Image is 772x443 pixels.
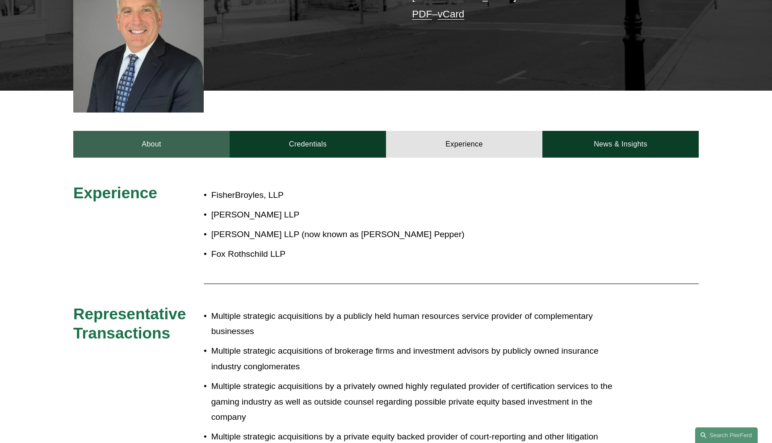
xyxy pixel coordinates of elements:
[438,8,465,20] a: vCard
[211,379,621,425] p: Multiple strategic acquisitions by a privately owned highly regulated provider of certification s...
[211,343,621,374] p: Multiple strategic acquisitions of brokerage firms and investment advisors by publicly owned insu...
[386,131,542,158] a: Experience
[73,131,230,158] a: About
[211,309,621,339] p: Multiple strategic acquisitions by a publicly held human resources service provider of complement...
[211,188,621,203] p: FisherBroyles, LLP
[211,247,621,262] p: Fox Rothschild LLP
[412,8,432,20] a: PDF
[695,427,758,443] a: Search this site
[211,207,621,223] p: [PERSON_NAME] LLP
[73,184,157,201] span: Experience
[230,131,386,158] a: Credentials
[542,131,699,158] a: News & Insights
[211,227,621,242] p: [PERSON_NAME] LLP (now known as [PERSON_NAME] Pepper)
[73,305,190,342] span: Representative Transactions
